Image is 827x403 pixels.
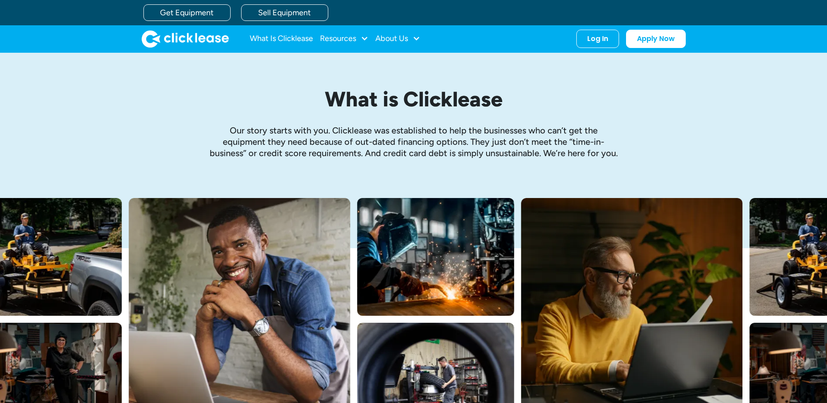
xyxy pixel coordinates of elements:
[209,88,619,111] h1: What is Clicklease
[375,30,420,48] div: About Us
[250,30,313,48] a: What Is Clicklease
[320,30,368,48] div: Resources
[587,34,608,43] div: Log In
[143,4,231,21] a: Get Equipment
[241,4,328,21] a: Sell Equipment
[209,125,619,159] p: Our story starts with you. Clicklease was established to help the businesses who can’t get the eq...
[357,198,514,316] img: A welder in a large mask working on a large pipe
[142,30,229,48] img: Clicklease logo
[142,30,229,48] a: home
[626,30,686,48] a: Apply Now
